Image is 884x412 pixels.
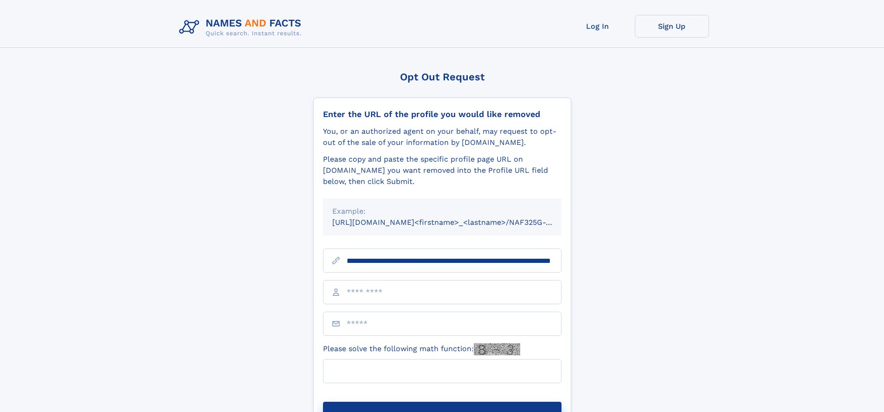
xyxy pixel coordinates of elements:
[175,15,309,40] img: Logo Names and Facts
[332,206,552,217] div: Example:
[561,15,635,38] a: Log In
[323,126,561,148] div: You, or an authorized agent on your behalf, may request to opt-out of the sale of your informatio...
[332,218,579,227] small: [URL][DOMAIN_NAME]<firstname>_<lastname>/NAF325G-xxxxxxxx
[323,109,561,119] div: Enter the URL of the profile you would like removed
[323,343,520,355] label: Please solve the following math function:
[635,15,709,38] a: Sign Up
[313,71,571,83] div: Opt Out Request
[323,154,561,187] div: Please copy and paste the specific profile page URL on [DOMAIN_NAME] you want removed into the Pr...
